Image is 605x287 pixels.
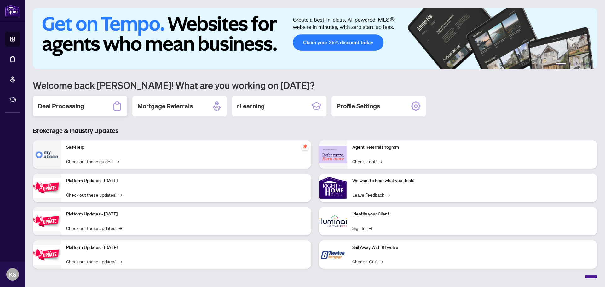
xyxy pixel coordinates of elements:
button: 2 [568,63,571,65]
a: Check out these updates!→ [66,258,122,265]
a: Check out these updates!→ [66,191,122,198]
button: 3 [573,63,576,65]
img: Agent Referral Program [319,146,347,163]
h2: Profile Settings [337,102,380,111]
h2: Mortgage Referrals [137,102,193,111]
a: Check it Out!→ [352,258,383,265]
button: 6 [589,63,591,65]
img: Self-Help [33,140,61,169]
a: Check it out!→ [352,158,382,165]
span: → [119,191,122,198]
h1: Welcome back [PERSON_NAME]! What are you working on [DATE]? [33,79,597,91]
span: → [379,158,382,165]
a: Check out these updates!→ [66,225,122,232]
img: Identify your Client [319,207,347,235]
img: logo [5,5,20,16]
span: → [116,158,119,165]
a: Leave Feedback→ [352,191,390,198]
p: We want to hear what you think! [352,177,592,184]
span: → [119,225,122,232]
p: Platform Updates - [DATE] [66,244,306,251]
span: → [119,258,122,265]
span: pushpin [301,143,309,150]
p: Sail Away With 8Twelve [352,244,592,251]
button: 1 [556,63,566,65]
p: Self-Help [66,144,306,151]
p: Identify your Client [352,211,592,218]
img: Platform Updates - July 21, 2025 [33,178,61,198]
p: Platform Updates - [DATE] [66,211,306,218]
img: Platform Updates - June 23, 2025 [33,245,61,265]
span: → [380,258,383,265]
span: KS [9,270,16,279]
img: Sail Away With 8Twelve [319,240,347,269]
img: We want to hear what you think! [319,174,347,202]
h3: Brokerage & Industry Updates [33,126,597,135]
p: Platform Updates - [DATE] [66,177,306,184]
p: Agent Referral Program [352,144,592,151]
img: Slide 0 [33,8,597,69]
h2: rLearning [237,102,265,111]
span: → [369,225,372,232]
span: → [387,191,390,198]
img: Platform Updates - July 8, 2025 [33,211,61,231]
button: 5 [584,63,586,65]
a: Check out these guides!→ [66,158,119,165]
a: Sign In!→ [352,225,372,232]
button: 4 [579,63,581,65]
h2: Deal Processing [38,102,84,111]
